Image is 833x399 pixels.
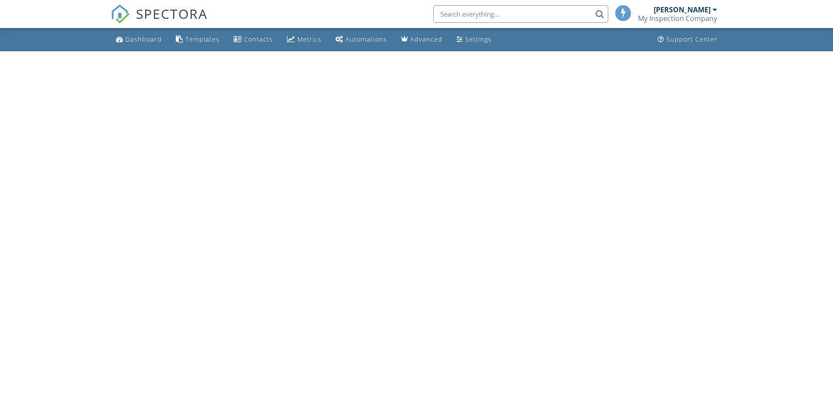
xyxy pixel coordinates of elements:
[185,35,220,43] div: Templates
[136,4,208,23] span: SPECTORA
[345,35,387,43] div: Automations
[654,32,721,48] a: Support Center
[172,32,223,48] a: Templates
[125,35,162,43] div: Dashboard
[410,35,443,43] div: Advanced
[111,12,208,30] a: SPECTORA
[111,4,130,24] img: The Best Home Inspection Software - Spectora
[283,32,325,48] a: Metrics
[638,14,717,23] div: My Inspection Company
[397,32,446,48] a: Advanced
[230,32,276,48] a: Contacts
[297,35,321,43] div: Metrics
[433,5,608,23] input: Search everything...
[112,32,165,48] a: Dashboard
[654,5,711,14] div: [PERSON_NAME]
[244,35,273,43] div: Contacts
[332,32,390,48] a: Automations (Basic)
[465,35,491,43] div: Settings
[453,32,495,48] a: Settings
[666,35,718,43] div: Support Center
